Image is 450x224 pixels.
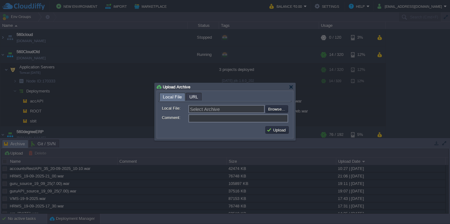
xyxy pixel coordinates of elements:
[162,114,188,121] label: Comment:
[189,93,198,101] span: URL
[163,93,182,101] span: Local File
[267,127,287,133] button: Upload
[163,85,190,89] span: Upload Archive
[162,105,188,112] label: Local File:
